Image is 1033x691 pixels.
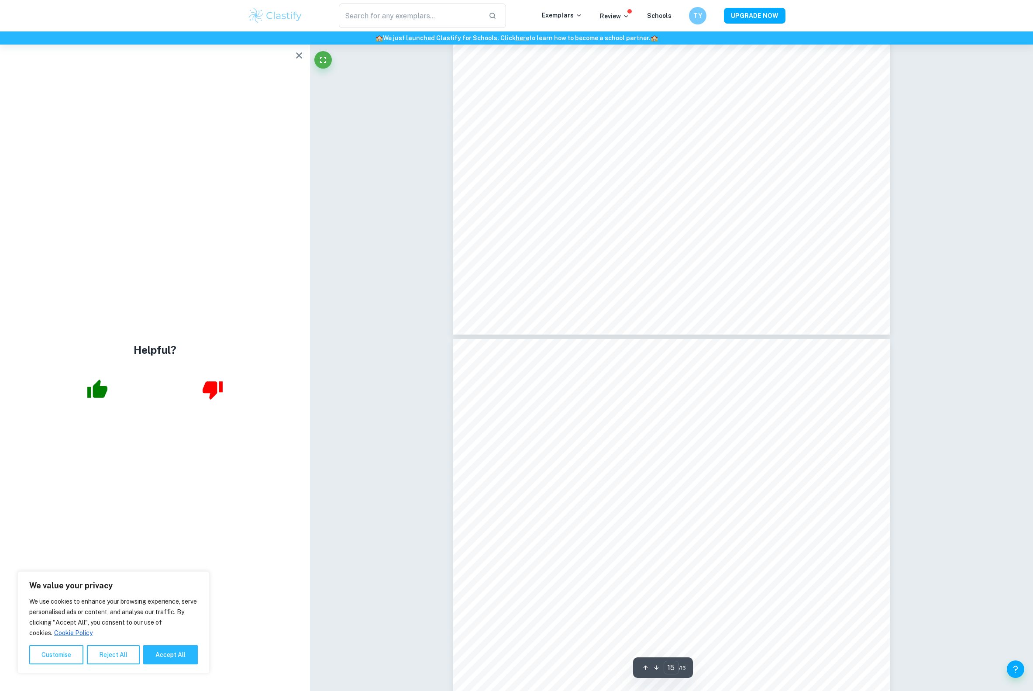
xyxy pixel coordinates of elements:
[29,645,83,664] button: Customise
[29,580,198,591] p: We value your privacy
[248,7,303,24] img: Clastify logo
[689,7,706,24] button: TY
[54,629,93,637] a: Cookie Policy
[2,33,1031,43] h6: We just launched Clastify for Schools. Click to learn how to become a school partner.
[143,645,198,664] button: Accept All
[679,664,686,672] span: / 16
[375,35,383,41] span: 🏫
[693,11,703,21] h6: TY
[339,3,482,28] input: Search for any exemplars...
[516,35,529,41] a: here
[651,35,658,41] span: 🏫
[724,8,785,24] button: UPGRADE NOW
[134,342,176,358] h4: Helpful?
[1007,660,1024,678] button: Help and Feedback
[29,596,198,638] p: We use cookies to enhance your browsing experience, serve personalised ads or content, and analys...
[17,571,210,674] div: We value your privacy
[647,12,671,19] a: Schools
[542,10,582,20] p: Exemplars
[314,51,332,69] button: Fullscreen
[87,645,140,664] button: Reject All
[600,11,630,21] p: Review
